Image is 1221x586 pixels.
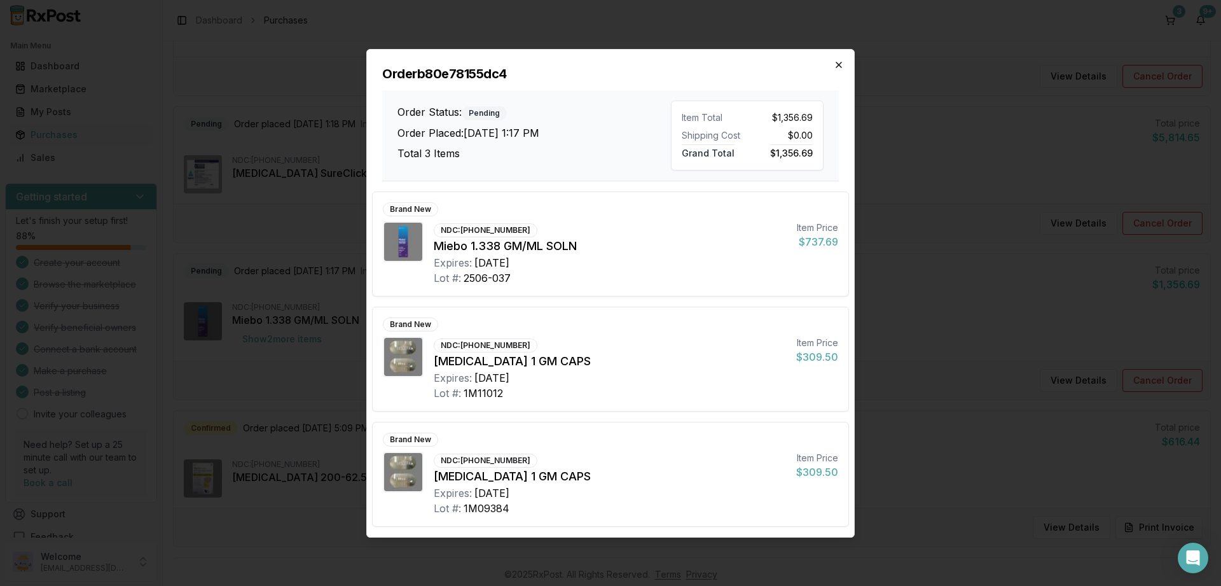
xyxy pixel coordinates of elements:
[434,370,472,386] div: Expires:
[796,337,838,349] div: Item Price
[464,501,509,516] div: 1M09384
[434,255,472,270] div: Expires:
[797,221,838,234] div: Item Price
[383,433,438,447] div: Brand New
[434,454,537,468] div: NDC: [PHONE_NUMBER]
[682,129,742,142] div: Shipping Cost
[682,144,735,158] span: Grand Total
[752,111,813,124] div: $1,356.69
[796,349,838,365] div: $309.50
[464,270,511,286] div: 2506-037
[384,338,422,376] img: Vascepa 1 GM CAPS
[384,453,422,491] img: Vascepa 1 GM CAPS
[382,65,839,83] h2: Order b80e78155dc4
[434,338,537,352] div: NDC: [PHONE_NUMBER]
[383,317,438,331] div: Brand New
[434,386,461,401] div: Lot #:
[434,223,537,237] div: NDC: [PHONE_NUMBER]
[770,144,813,158] span: $1,356.69
[434,485,472,501] div: Expires:
[474,370,509,386] div: [DATE]
[434,468,786,485] div: [MEDICAL_DATA] 1 GM CAPS
[682,111,742,124] div: Item Total
[384,223,422,261] img: Miebo 1.338 GM/ML SOLN
[462,106,507,120] div: Pending
[434,237,787,255] div: Miebo 1.338 GM/ML SOLN
[752,129,813,142] div: $0.00
[796,452,838,464] div: Item Price
[474,485,509,501] div: [DATE]
[397,125,671,141] h3: Order Placed: [DATE] 1:17 PM
[464,386,503,401] div: 1M11012
[474,255,509,270] div: [DATE]
[796,464,838,480] div: $309.50
[397,104,671,120] h3: Order Status:
[434,352,786,370] div: [MEDICAL_DATA] 1 GM CAPS
[397,146,671,161] h3: Total 3 Items
[383,202,438,216] div: Brand New
[434,501,461,516] div: Lot #:
[797,234,838,249] div: $737.69
[434,270,461,286] div: Lot #:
